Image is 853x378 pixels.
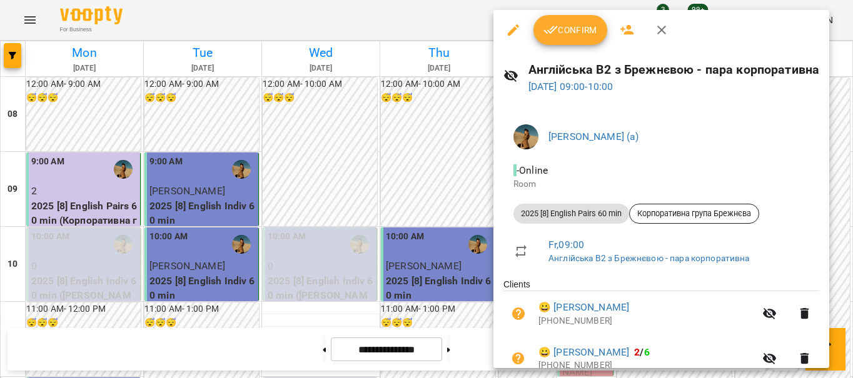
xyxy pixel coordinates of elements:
[528,81,613,92] a: [DATE] 09:00-10:00
[548,239,584,251] a: Fr , 09:00
[503,299,533,329] button: Unpaid. Bill the attendance?
[634,346,640,358] span: 2
[533,15,607,45] button: Confirm
[538,345,629,360] a: 😀 [PERSON_NAME]
[543,22,597,37] span: Confirm
[538,359,755,372] p: [PHONE_NUMBER]
[503,344,533,374] button: Unpaid. Bill the attendance?
[513,124,538,149] img: 60eca85a8c9650d2125a59cad4a94429.JPG
[644,346,650,358] span: 6
[630,208,759,219] span: Корпоративна група Брежнєва
[538,300,629,315] a: 😀 [PERSON_NAME]
[634,346,649,358] b: /
[538,315,755,327] p: [PHONE_NUMBER]
[513,164,550,176] span: - Online
[548,253,750,263] a: Англійська В2 з Брежнєвою - пара корпоративна
[528,60,820,79] h6: Англійська В2 з Брежнєвою - пара корпоративна
[629,204,759,224] div: Корпоративна група Брежнєва
[513,178,809,191] p: Room
[548,131,639,142] a: [PERSON_NAME] (а)
[513,208,629,219] span: 2025 [8] English Pairs 60 min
